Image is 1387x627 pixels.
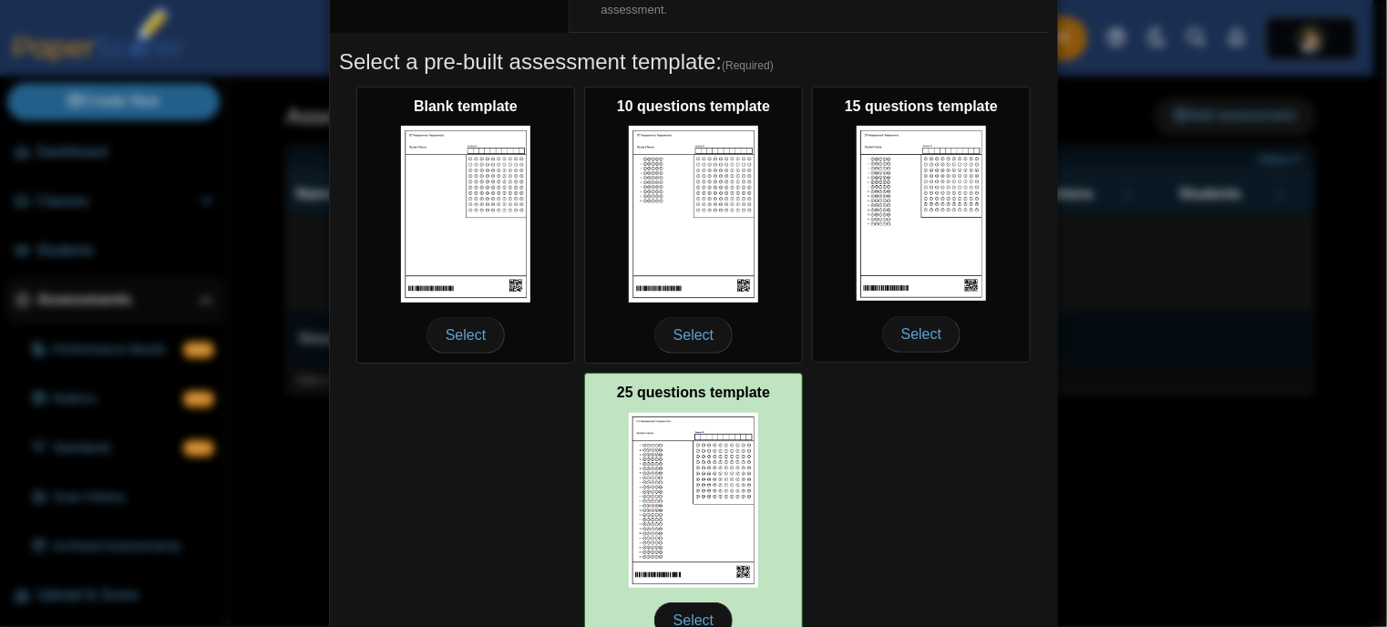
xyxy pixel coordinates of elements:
b: Blank template [414,98,518,114]
img: scan_sheet_blank.png [401,126,530,302]
span: Select [654,317,733,354]
span: (Required) [722,58,774,74]
img: scan_sheet_25_questions.png [629,413,758,588]
img: scan_sheet_15_questions.png [857,126,986,301]
span: Select [882,316,961,353]
h5: Select a pre-built assessment template: [339,46,1048,77]
span: Select [426,317,505,354]
b: 25 questions template [617,385,770,400]
b: 15 questions template [845,98,998,114]
img: scan_sheet_10_questions.png [629,126,758,302]
b: 10 questions template [617,98,770,114]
